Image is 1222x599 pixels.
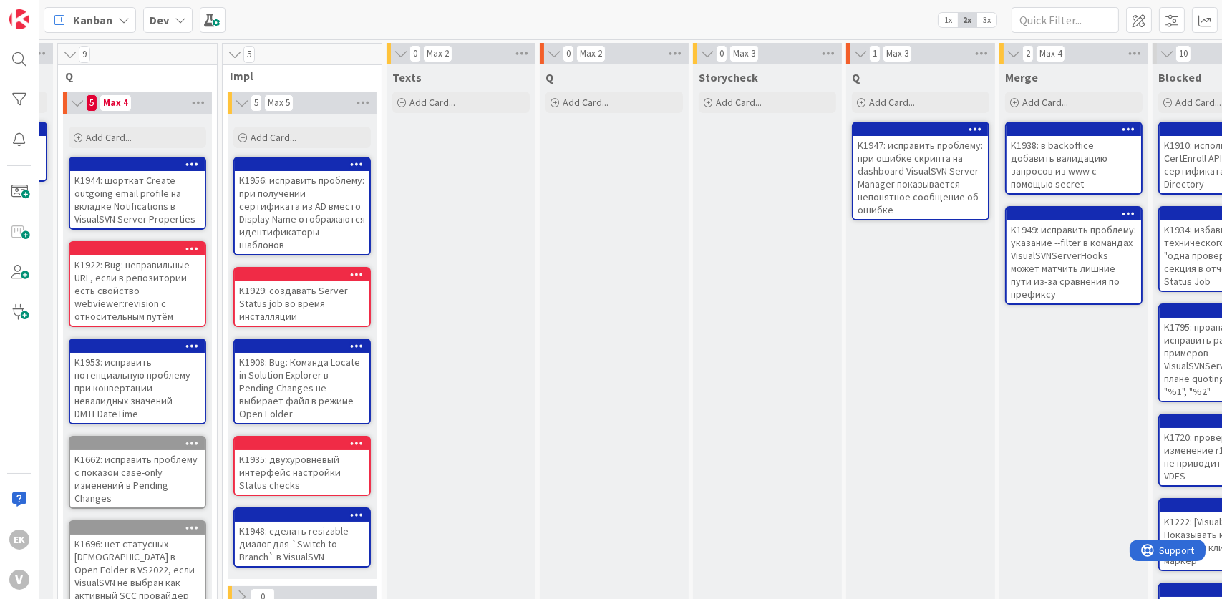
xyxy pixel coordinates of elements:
div: K1947: исправить проблему: при ошибке скрипта на dashboard VisualSVN Server Manager показывается ... [853,136,988,219]
span: Q [65,69,199,83]
span: Kanban [73,11,112,29]
span: Add Card... [1175,96,1221,109]
span: 10 [1175,45,1191,62]
div: K1944: шорткат Create outgoing email profile на вкладке Notifications в VisualSVN Server Properties [70,171,205,228]
div: K1948: сделать resizable диалог для `Switch to Branch` в VisualSVN [235,522,369,566]
span: 5 [86,94,97,112]
span: Blocked [1158,70,1201,84]
div: K1947: исправить проблему: при ошибке скрипта на dashboard VisualSVN Server Manager показывается ... [853,123,988,219]
a: K1949: исправить проблему: указание --filter в командах VisualSVNServerHooks может матчить лишние... [1005,206,1143,305]
div: Max 2 [580,50,602,57]
div: K1922: Bug: неправильные URL, если в репозитории есть свойство webviewer:revision с относительным... [70,255,205,326]
span: Add Card... [869,96,915,109]
div: Max 3 [886,50,908,57]
div: Max 4 [103,99,128,107]
span: Q [852,70,860,84]
div: K1948: сделать resizable диалог для `Switch to Branch` в VisualSVN [235,509,369,566]
span: Q [545,70,553,84]
div: K1949: исправить проблему: указание --filter в командах VisualSVNServerHooks может матчить лишние... [1007,220,1141,303]
div: K1662: исправить проблему с показом case-only изменений в Pending Changes [70,437,205,507]
div: K1908: Bug: Команда Locate in Solution Explorer в Pending Changes не выбирает файл в режиме Open ... [235,353,369,423]
span: 0 [563,45,574,62]
a: K1935: двухуровневый интерфейс настройки Status checks [233,436,371,496]
div: K1953: исправить потенциальную проблему при конвертации невалидных значений DMTFDateTime [70,353,205,423]
span: 2x [958,13,977,27]
div: EK [9,530,29,550]
span: Add Card... [409,96,455,109]
a: K1929: создавать Server Status job во время инсталляции [233,267,371,327]
div: K1949: исправить проблему: указание --filter в командах VisualSVNServerHooks может матчить лишние... [1007,208,1141,303]
a: K1662: исправить проблему с показом case-only изменений в Pending Changes [69,436,206,509]
div: K1662: исправить проблему с показом case-only изменений в Pending Changes [70,450,205,507]
img: Visit kanbanzone.com [9,9,29,29]
div: K1929: создавать Server Status job во время инсталляции [235,281,369,326]
span: Impl [230,69,364,83]
span: Add Card... [251,131,296,144]
a: K1948: сделать resizable диалог для `Switch to Branch` в VisualSVN [233,507,371,568]
a: K1947: исправить проблему: при ошибке скрипта на dashboard VisualSVN Server Manager показывается ... [852,122,989,220]
span: Add Card... [1022,96,1068,109]
div: V [9,570,29,590]
div: K1956: исправить проблему: при получении сертификата из AD вместо Display Name отображаются идент... [235,171,369,254]
div: K1938: в backoffice добавить валидацию запросов из www с помощью secret [1007,123,1141,193]
span: 2 [1022,45,1034,62]
a: K1922: Bug: неправильные URL, если в репозитории есть свойство webviewer:revision с относительным... [69,241,206,327]
div: Max 2 [427,50,449,57]
div: Max 3 [733,50,755,57]
div: Max 5 [268,99,290,107]
a: K1944: шорткат Create outgoing email profile на вкладке Notifications в VisualSVN Server Properties [69,157,206,230]
div: K1938: в backoffice добавить валидацию запросов из www с помощью secret [1007,136,1141,193]
span: Support [30,2,65,19]
a: K1953: исправить потенциальную проблему при конвертации невалидных значений DMTFDateTime [69,339,206,424]
div: K1922: Bug: неправильные URL, если в репозитории есть свойство webviewer:revision с относительным... [70,243,205,326]
span: Merge [1005,70,1038,84]
span: 0 [409,45,421,62]
span: 1x [939,13,958,27]
div: K1935: двухуровневый интерфейс настройки Status checks [235,437,369,495]
div: K1908: Bug: Команда Locate in Solution Explorer в Pending Changes не выбирает файл в режиме Open ... [235,340,369,423]
span: 5 [243,46,255,63]
span: 5 [251,94,262,112]
div: Max 4 [1039,50,1062,57]
div: K1935: двухуровневый интерфейс настройки Status checks [235,450,369,495]
span: Add Card... [716,96,762,109]
span: 1 [869,45,881,62]
a: K1908: Bug: Команда Locate in Solution Explorer в Pending Changes не выбирает файл в режиме Open ... [233,339,371,424]
a: K1938: в backoffice добавить валидацию запросов из www с помощью secret [1005,122,1143,195]
div: K1929: создавать Server Status job во время инсталляции [235,268,369,326]
span: Add Card... [86,131,132,144]
div: K1953: исправить потенциальную проблему при конвертации невалидных значений DMTFDateTime [70,340,205,423]
span: 3x [977,13,996,27]
input: Quick Filter... [1012,7,1119,33]
span: 0 [716,45,727,62]
a: K1956: исправить проблему: при получении сертификата из AD вместо Display Name отображаются идент... [233,157,371,255]
span: Texts [392,70,422,84]
span: Storycheck [699,70,758,84]
div: K1944: шорткат Create outgoing email profile на вкладке Notifications в VisualSVN Server Properties [70,158,205,228]
b: Dev [150,13,169,27]
div: K1956: исправить проблему: при получении сертификата из AD вместо Display Name отображаются идент... [235,158,369,254]
span: Add Card... [563,96,608,109]
span: 9 [79,46,90,63]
